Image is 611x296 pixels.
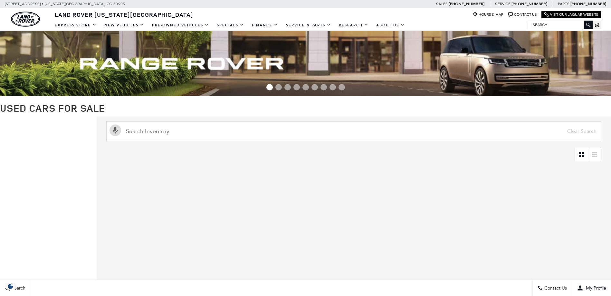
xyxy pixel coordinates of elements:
[3,283,18,290] img: Opt-Out Icon
[275,84,282,90] span: Go to slide 2
[339,84,345,90] span: Go to slide 9
[282,20,335,31] a: Service & Parts
[106,121,601,141] input: Search Inventory
[100,20,148,31] a: New Vehicles
[449,1,484,6] a: [PHONE_NUMBER]
[5,2,125,6] a: [STREET_ADDRESS] • [US_STATE][GEOGRAPHIC_DATA], CO 80905
[583,285,606,291] span: My Profile
[3,283,18,290] section: Click to Open Cookie Consent Modal
[110,125,121,136] svg: Click to toggle on voice search
[508,12,537,17] a: Contact Us
[311,84,318,90] span: Go to slide 6
[572,280,611,296] button: Open user profile menu
[266,84,273,90] span: Go to slide 1
[55,11,193,18] span: Land Rover [US_STATE][GEOGRAPHIC_DATA]
[284,84,291,90] span: Go to slide 3
[51,20,100,31] a: EXPRESS STORE
[329,84,336,90] span: Go to slide 8
[148,20,213,31] a: Pre-Owned Vehicles
[51,20,409,31] nav: Main Navigation
[473,12,503,17] a: Hours & Map
[11,12,40,27] img: Land Rover
[320,84,327,90] span: Go to slide 7
[544,12,598,17] a: Visit Our Jaguar Website
[335,20,372,31] a: Research
[372,20,409,31] a: About Us
[511,1,547,6] a: [PHONE_NUMBER]
[213,20,248,31] a: Specials
[570,1,606,6] a: [PHONE_NUMBER]
[11,12,40,27] a: land-rover
[528,21,592,29] input: Search
[293,84,300,90] span: Go to slide 4
[495,2,510,6] span: Service
[558,2,569,6] span: Parts
[436,2,448,6] span: Sales
[51,11,197,18] a: Land Rover [US_STATE][GEOGRAPHIC_DATA]
[302,84,309,90] span: Go to slide 5
[248,20,282,31] a: Finance
[543,285,567,291] span: Contact Us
